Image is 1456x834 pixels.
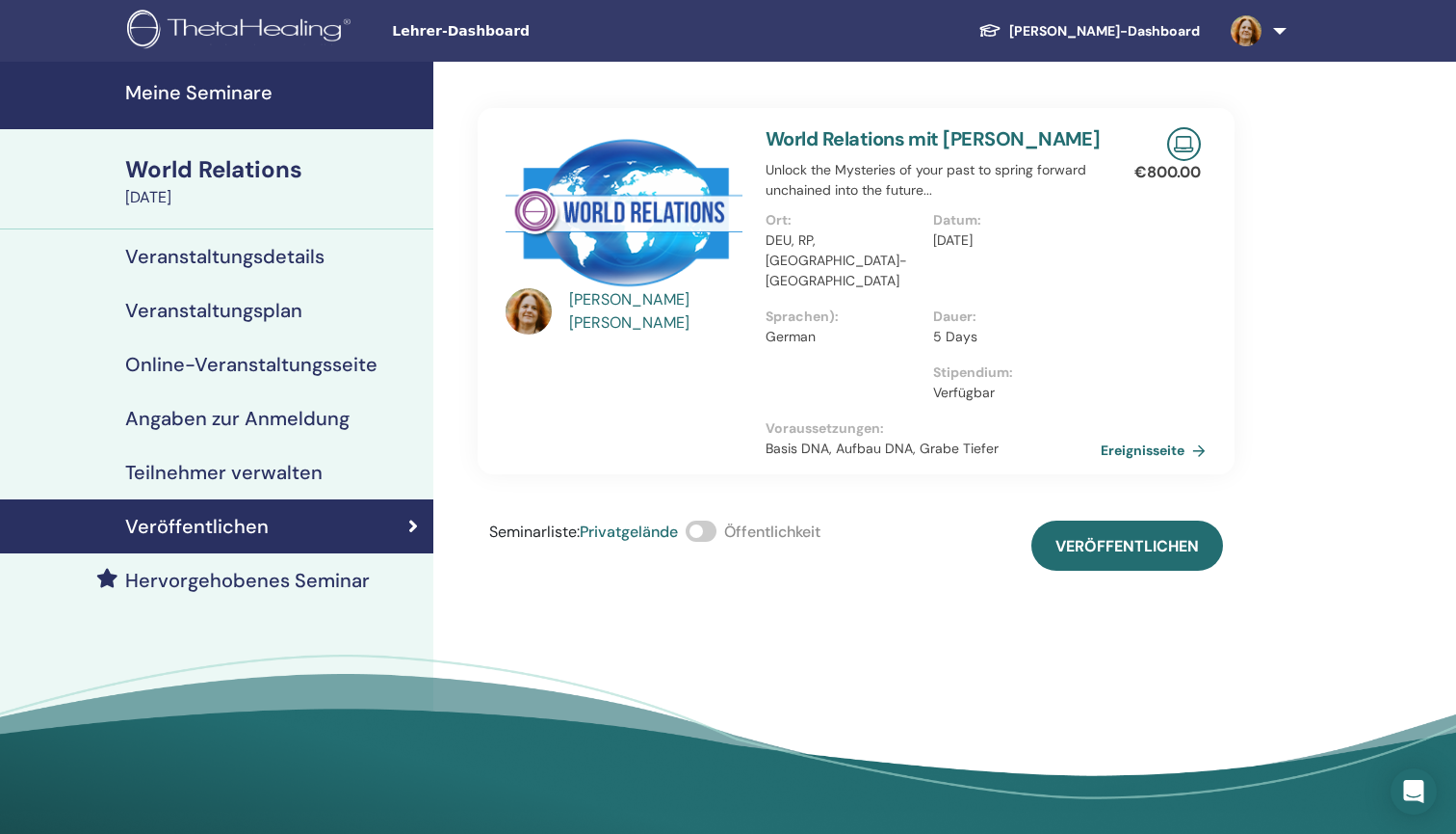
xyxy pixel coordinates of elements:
h4: Veröffentlichen [125,515,269,538]
p: German [766,327,922,347]
img: default.jpg [1231,15,1261,46]
span: Öffentlichkeit [724,522,820,542]
span: Privatgelände [580,522,678,542]
img: default.jpg [506,288,552,335]
p: Stipendium : [933,363,1089,383]
div: Open Intercom Messenger [1391,768,1437,815]
p: Basis DNA, Aufbau DNA, Grabe Tiefer [766,439,1101,459]
img: graduation-cap-white.svg [978,22,1001,39]
a: [PERSON_NAME]-Dashboard [963,13,1215,49]
a: [PERSON_NAME] [PERSON_NAME] [569,288,747,335]
h4: Veranstaltungsplan [125,299,302,322]
img: logo.png [127,10,357,53]
p: Unlock the Mysteries of your past to spring forward unchained into the future... [766,160,1101,201]
a: Ereignisseite [1101,436,1213,465]
p: € 800.00 [1134,161,1201,184]
a: World Relations mit [PERSON_NAME] [766,126,1100,151]
h4: Veranstaltungsdetails [125,245,325,268]
p: DEU, RP, [GEOGRAPHIC_DATA]-[GEOGRAPHIC_DATA] [766,230,922,291]
a: World Relations[DATE] [114,153,433,209]
p: Voraussetzungen : [766,418,1101,439]
p: Datum : [933,210,1089,230]
h4: Hervorgehobenes Seminar [125,569,370,592]
h4: Meine Seminare [125,81,422,104]
span: Veröffentlichen [1055,536,1199,556]
img: Live Online Seminar [1167,127,1201,161]
h4: Online-Veranstaltungsseite [125,353,377,376]
span: Seminarliste : [489,522,580,542]
p: Verfügbar [933,383,1089,403]
span: Lehrer-Dashboard [392,21,681,41]
p: 5 Days [933,327,1089,347]
img: World Relations [506,127,742,294]
h4: Angaben zur Anmeldung [125,407,350,430]
p: Sprachen) : [766,307,922,327]
p: [DATE] [933,230,1089,251]
div: [DATE] [125,186,422,209]
div: World Relations [125,153,422,186]
p: Ort : [766,210,922,230]
p: Dauer : [933,307,1089,327]
button: Veröffentlichen [1031,521,1223,571]
h4: Teilnehmer verwalten [125,461,323,484]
